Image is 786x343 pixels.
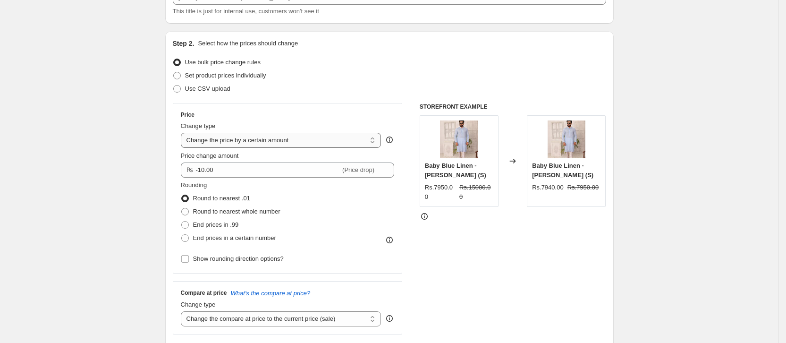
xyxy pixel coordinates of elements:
[173,39,194,48] h2: Step 2.
[342,166,374,173] span: (Price drop)
[181,181,207,189] span: Rounding
[185,72,266,79] span: Set product prices individually
[193,234,276,241] span: End prices in a certain number
[425,162,486,179] span: Baby Blue Linen - [PERSON_NAME] (S)
[532,184,564,191] span: Rs.7940.00
[181,122,216,129] span: Change type
[185,85,230,92] span: Use CSV upload
[181,289,227,297] h3: Compare at price
[185,59,261,66] span: Use bulk price change rules
[198,39,298,48] p: Select how the prices should change
[193,221,239,228] span: End prices in .99
[440,120,478,158] img: mustafaadmani-010_80x.jpg
[425,184,453,200] span: Rs.7950.00
[193,255,284,262] span: Show rounding direction options?
[193,195,250,202] span: Round to nearest .01
[181,111,194,119] h3: Price
[173,8,319,15] span: This title is just for internal use, customers won't see it
[532,162,593,179] span: Baby Blue Linen - [PERSON_NAME] (S)
[567,184,599,191] span: Rs.7950.00
[181,152,239,159] span: Price change amount
[181,301,216,308] span: Change type
[196,163,341,178] input: -10.00
[420,103,606,111] h6: STOREFRONT EXAMPLE
[459,184,491,200] span: Rs.15000.00
[186,166,193,173] span: ₨
[193,208,280,215] span: Round to nearest whole number
[385,314,394,323] div: help
[231,290,311,297] button: What's the compare at price?
[548,120,585,158] img: mustafaadmani-010_80x.jpg
[385,135,394,145] div: help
